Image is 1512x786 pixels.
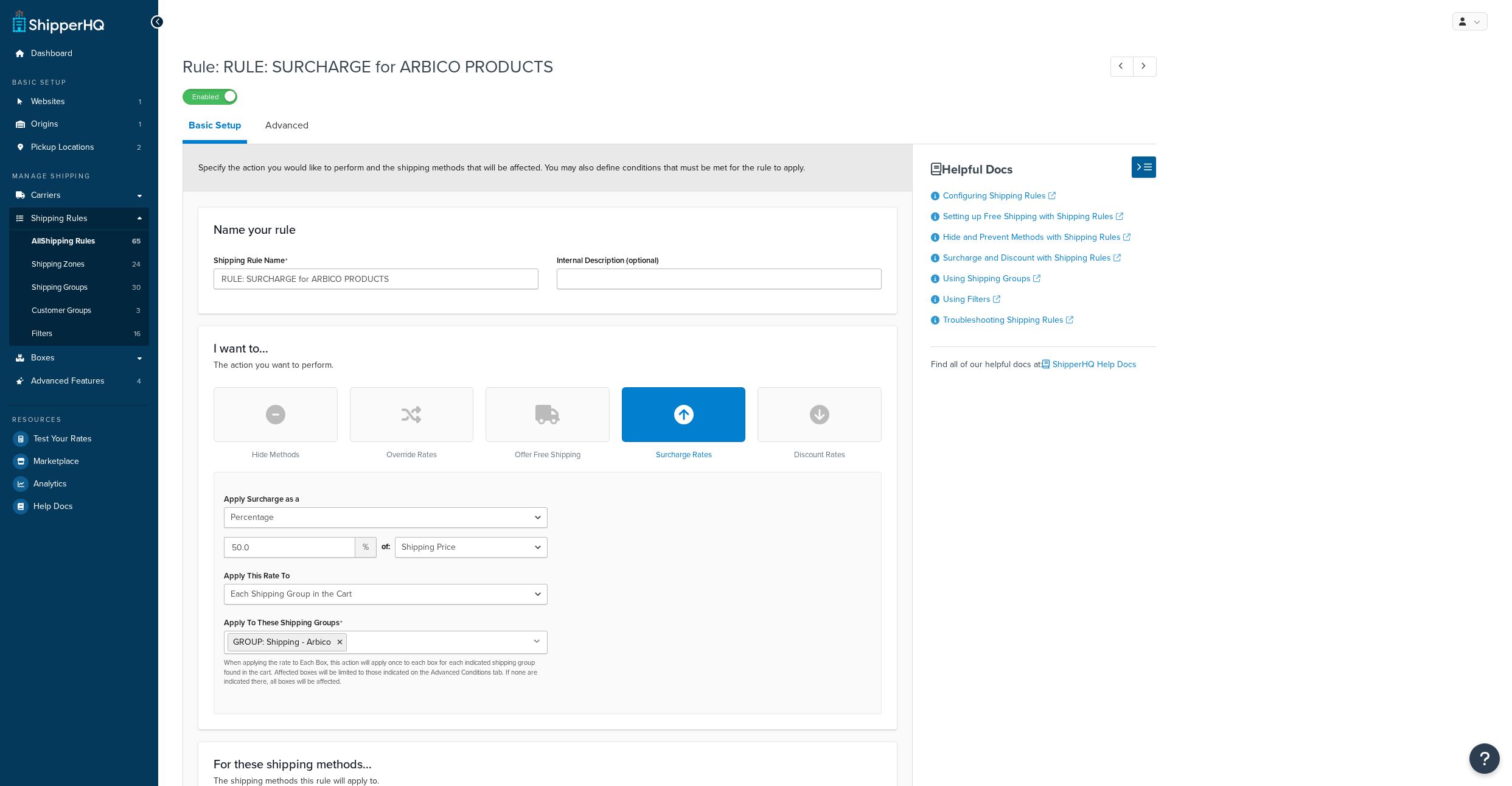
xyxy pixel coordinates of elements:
[355,537,377,558] span: %
[9,91,149,113] a: Websites1
[381,538,390,555] span: of:
[9,91,149,113] li: Websites
[9,136,149,159] a: Pickup Locations2
[224,571,290,580] label: Apply This Rate To
[9,208,149,230] a: Shipping Rules
[622,387,746,460] div: Surcharge Rates
[31,191,61,201] span: Carriers
[9,77,149,88] div: Basic Setup
[9,370,149,393] li: Advanced Features
[137,142,141,153] span: 2
[259,111,315,140] a: Advanced
[132,282,141,293] span: 30
[183,55,1088,79] h1: Rule: RULE: SURCHARGE for ARBICO PRODUCTS
[214,342,882,355] h3: I want to...
[943,231,1131,244] a: Hide and Prevent Methods with Shipping Rules
[9,113,149,136] a: Origins1
[931,163,1156,176] h3: Helpful Docs
[9,415,149,425] div: Resources
[132,259,141,270] span: 24
[9,253,149,276] li: Shipping Zones
[32,306,91,316] span: Customer Groups
[198,161,805,174] span: Specify the action you would like to perform and the shipping methods that will be affected. You ...
[137,376,141,387] span: 4
[31,376,105,387] span: Advanced Features
[9,253,149,276] a: Shipping Zones24
[183,111,247,144] a: Basic Setup
[139,97,141,107] span: 1
[32,329,52,339] span: Filters
[9,171,149,181] div: Manage Shipping
[31,97,65,107] span: Websites
[214,256,288,265] label: Shipping Rule Name
[31,353,55,363] span: Boxes
[758,387,882,460] div: Discount Rates
[1469,743,1500,774] button: Open Resource Center
[557,256,659,265] label: Internal Description (optional)
[183,89,237,104] label: Enabled
[9,276,149,299] li: Shipping Groups
[943,272,1040,285] a: Using Shipping Groups
[931,346,1156,373] div: Find all of our helpful docs at:
[9,300,149,322] a: Customer Groups3
[1042,358,1137,371] a: ShipperHQ Help Docs
[214,387,338,460] div: Hide Methods
[9,230,149,253] a: AllShipping Rules65
[9,113,149,136] li: Origins
[486,387,610,460] div: Offer Free Shipping
[224,618,343,628] label: Apply To These Shipping Groups
[9,473,149,495] a: Analytics
[9,208,149,346] li: Shipping Rules
[32,259,85,270] span: Shipping Zones
[33,502,73,512] span: Help Docs
[350,387,474,460] div: Override Rates
[31,142,94,153] span: Pickup Locations
[9,451,149,472] a: Marketplace
[1133,57,1157,77] a: Next Record
[9,323,149,345] a: Filters16
[214,359,882,372] p: The action you want to perform.
[214,757,882,771] h3: For these shipping methods...
[943,293,1000,306] a: Using Filters
[9,184,149,207] a: Carriers
[132,236,141,247] span: 65
[136,306,141,316] span: 3
[9,347,149,370] a: Boxes
[31,49,72,59] span: Dashboard
[139,119,141,130] span: 1
[1110,57,1134,77] a: Previous Record
[9,43,149,65] a: Dashboard
[9,370,149,393] a: Advanced Features4
[9,136,149,159] li: Pickup Locations
[943,189,1056,202] a: Configuring Shipping Rules
[31,214,88,224] span: Shipping Rules
[33,434,92,444] span: Test Your Rates
[943,210,1123,223] a: Setting up Free Shipping with Shipping Rules
[9,496,149,518] a: Help Docs
[1132,156,1156,178] button: Hide Help Docs
[233,636,331,648] span: GROUP: Shipping - Arbico
[33,479,67,489] span: Analytics
[9,276,149,299] a: Shipping Groups30
[943,251,1121,264] a: Surcharge and Discount with Shipping Rules
[224,658,548,686] p: When applying the rate to Each Box, this action will apply once to each box for each indicated sh...
[32,236,95,247] span: All Shipping Rules
[943,314,1073,326] a: Troubleshooting Shipping Rules
[33,457,79,467] span: Marketplace
[9,428,149,450] a: Test Your Rates
[224,494,299,504] label: Apply Surcharge as a
[134,329,141,339] span: 16
[214,223,882,236] h3: Name your rule
[32,282,88,293] span: Shipping Groups
[9,300,149,322] li: Customer Groups
[9,323,149,345] li: Filters
[31,119,58,130] span: Origins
